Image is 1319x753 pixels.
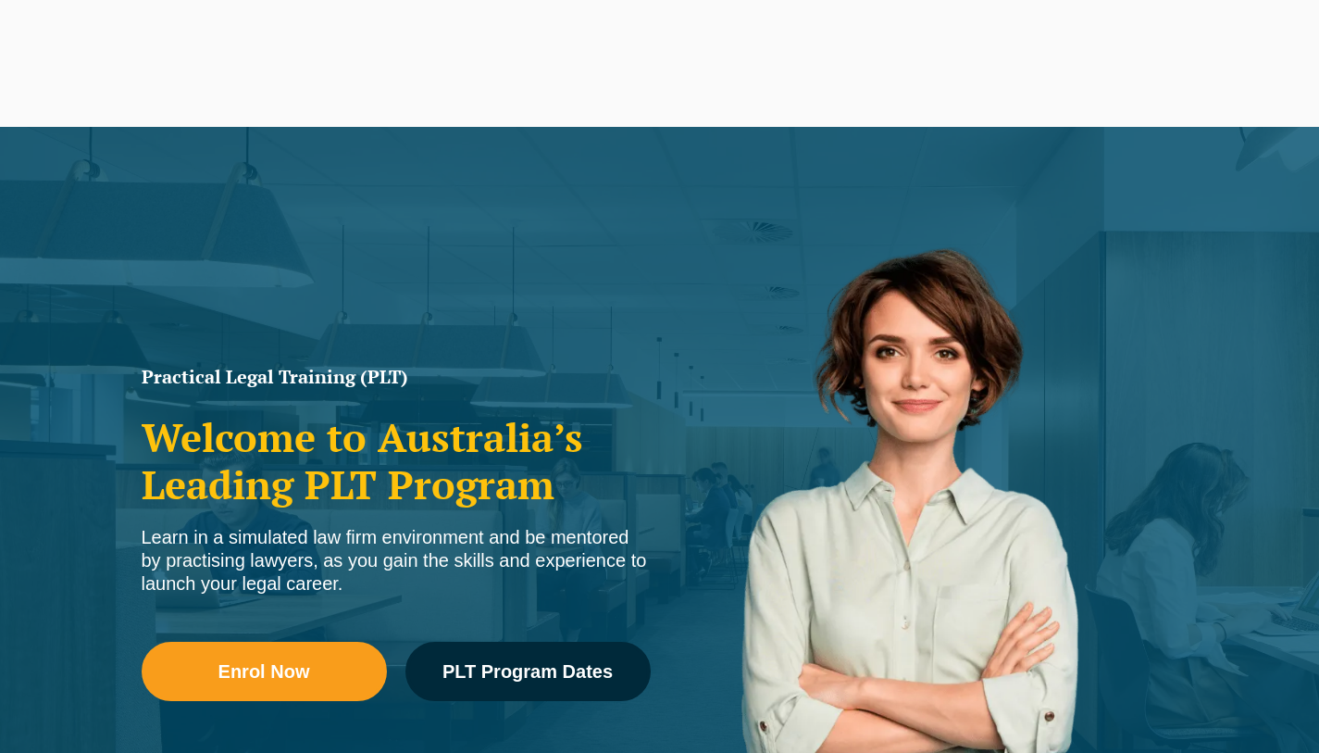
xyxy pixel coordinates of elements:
h2: Welcome to Australia’s Leading PLT Program [142,414,651,508]
div: Learn in a simulated law firm environment and be mentored by practising lawyers, as you gain the ... [142,526,651,596]
a: PLT Program Dates [405,642,651,701]
h1: Practical Legal Training (PLT) [142,368,651,386]
span: PLT Program Dates [442,662,613,681]
a: Enrol Now [142,642,387,701]
span: Enrol Now [218,662,310,681]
